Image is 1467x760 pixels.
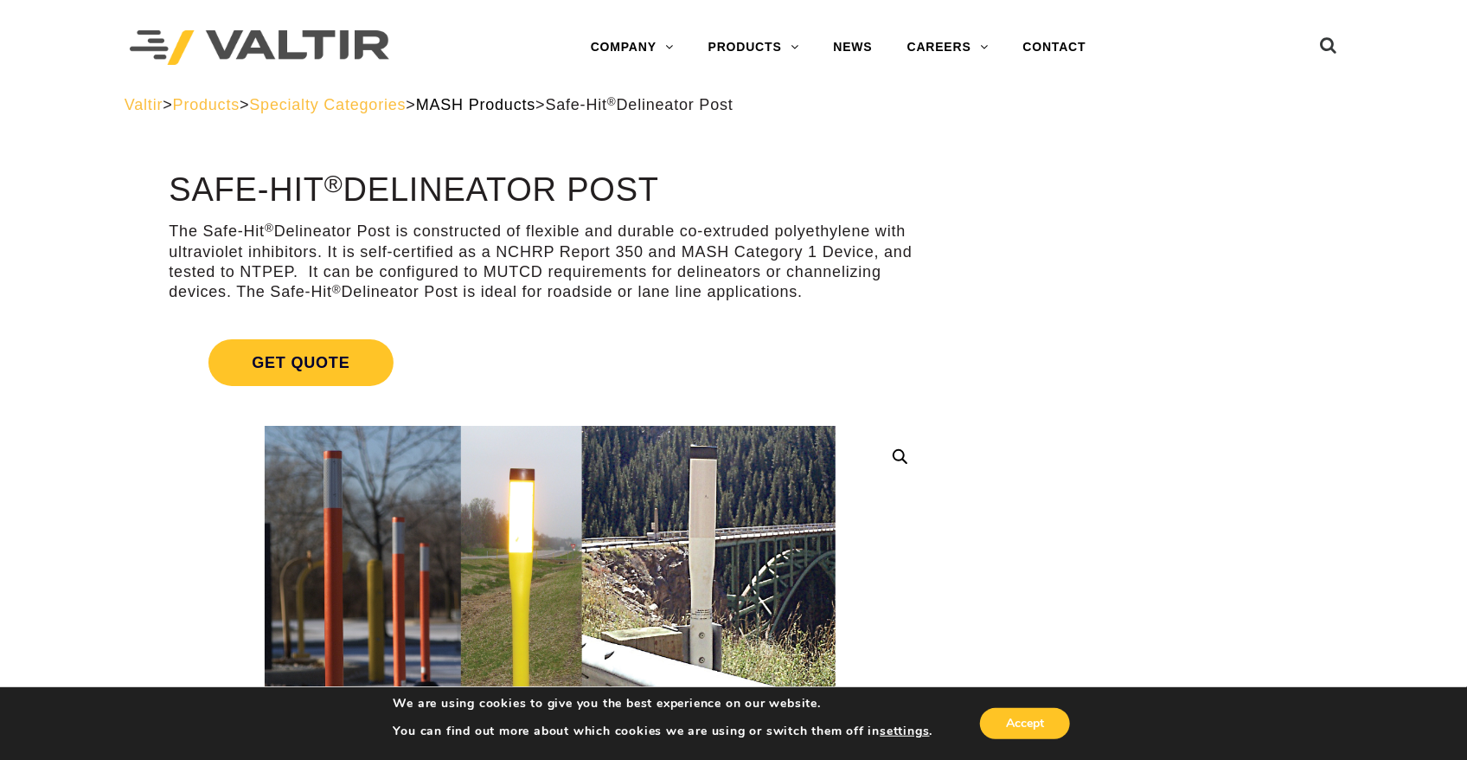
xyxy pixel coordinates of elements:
[880,724,929,739] button: settings
[817,30,890,65] a: NEWS
[125,96,163,113] a: Valtir
[394,724,933,739] p: You can find out more about which cookies we are using or switch them off in .
[573,30,691,65] a: COMPANY
[169,222,931,303] p: The Safe-Hit Delineator Post is constructed of flexible and durable co-extruded polyethylene with...
[607,95,617,108] sup: ®
[980,708,1070,739] button: Accept
[130,30,389,66] img: Valtir
[173,96,240,113] a: Products
[691,30,817,65] a: PRODUCTS
[169,172,931,209] h1: Safe-Hit Delineator Post
[332,283,342,296] sup: ®
[324,170,343,197] sup: ®
[249,96,406,113] a: Specialty Categories
[265,222,274,235] sup: ®
[546,96,733,113] span: Safe-Hit Delineator Post
[1006,30,1104,65] a: CONTACT
[394,696,933,712] p: We are using cookies to give you the best experience on our website.
[125,95,1342,115] div: > > > >
[416,96,535,113] a: MASH Products
[890,30,1006,65] a: CAREERS
[169,319,931,407] a: Get Quote
[208,339,393,386] span: Get Quote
